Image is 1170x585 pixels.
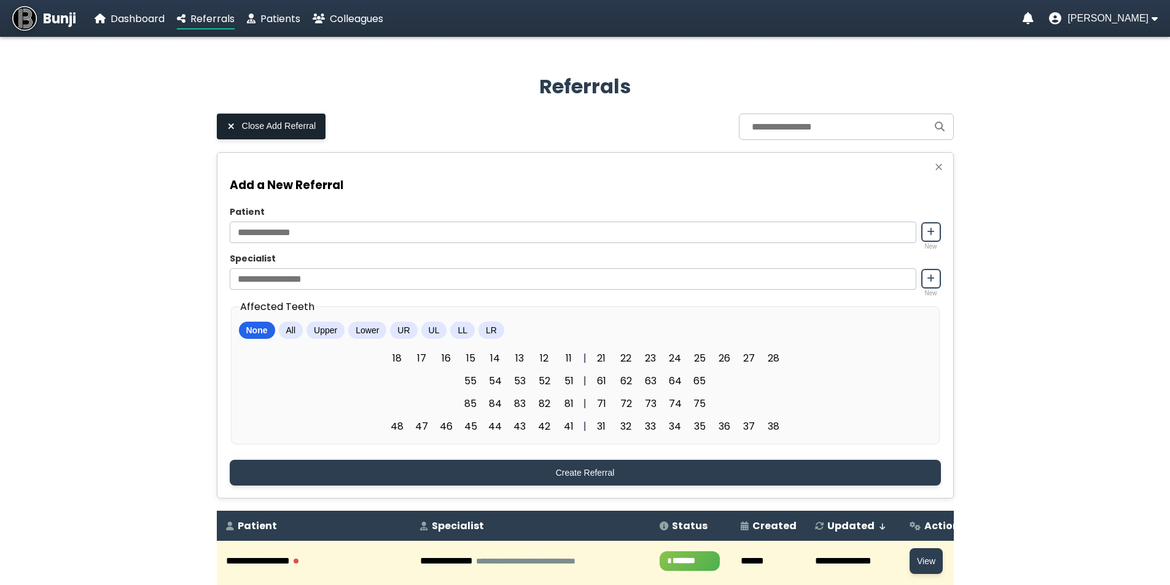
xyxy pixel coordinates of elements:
span: 72 [615,393,637,414]
button: LR [478,322,504,339]
span: Referrals [190,12,235,26]
span: 21 [590,348,612,368]
span: 11 [558,348,580,368]
span: 53 [509,371,531,391]
span: 25 [688,348,711,368]
span: 18 [386,348,408,368]
span: 48 [386,416,408,436]
span: 64 [664,371,686,391]
span: 22 [615,348,637,368]
button: Upper [306,322,345,339]
span: 26 [713,348,735,368]
span: [PERSON_NAME] [1067,13,1149,24]
span: 85 [459,393,482,414]
label: Patient [230,206,941,219]
button: UL [421,322,447,339]
th: Actions [900,511,974,541]
span: 12 [533,348,555,368]
span: 13 [509,348,531,368]
span: 55 [459,371,482,391]
span: 16 [435,348,457,368]
div: | [580,396,590,411]
span: 33 [639,416,661,436]
span: Dashboard [111,12,165,26]
span: 51 [558,371,580,391]
span: 41 [558,416,580,436]
span: 28 [762,348,784,368]
span: 54 [484,371,506,391]
span: 43 [509,416,531,436]
span: 44 [484,416,506,436]
span: 74 [664,393,686,414]
a: Colleagues [313,11,383,26]
span: 27 [738,348,760,368]
th: Created [731,511,806,541]
button: User menu [1049,12,1158,25]
span: 82 [533,393,555,414]
img: Bunji Dental Referral Management [12,6,37,31]
span: 71 [590,393,612,414]
span: 65 [688,371,711,391]
span: 52 [533,371,555,391]
span: 32 [615,416,637,436]
span: 61 [590,371,612,391]
button: None [239,322,275,339]
span: 15 [459,348,482,368]
button: View [910,548,943,574]
legend: Affected Teeth [239,299,316,314]
div: | [580,373,590,389]
span: 34 [664,416,686,436]
th: Updated [806,511,901,541]
button: All [279,322,303,339]
a: Bunji [12,6,76,31]
span: 83 [509,393,531,414]
button: Close Add Referral [217,114,326,139]
button: Lower [348,322,386,339]
button: Create Referral [230,460,941,486]
span: 45 [459,416,482,436]
th: Status [650,511,731,541]
span: 75 [688,393,711,414]
span: 36 [713,416,735,436]
span: 17 [410,348,432,368]
h3: Add a New Referral [230,176,941,194]
span: 31 [590,416,612,436]
a: Patients [247,11,300,26]
span: 63 [639,371,661,391]
span: 81 [558,393,580,414]
th: Specialist [411,511,650,541]
a: Notifications [1023,12,1034,25]
span: 23 [639,348,661,368]
span: 62 [615,371,637,391]
button: Close [930,159,946,175]
span: 47 [410,416,432,436]
span: 35 [688,416,711,436]
button: UR [390,322,417,339]
span: 46 [435,416,457,436]
span: 37 [738,416,760,436]
span: 73 [639,393,661,414]
span: Close Add Referral [242,121,316,131]
span: 38 [762,416,784,436]
div: | [580,351,590,366]
label: Specialist [230,252,941,265]
button: LL [450,322,475,339]
span: 14 [484,348,506,368]
th: Patient [217,511,411,541]
span: 42 [533,416,555,436]
span: 24 [664,348,686,368]
a: Dashboard [95,11,165,26]
a: Referrals [177,11,235,26]
h2: Referrals [217,72,954,101]
div: | [580,419,590,434]
span: Patients [260,12,300,26]
span: Colleagues [330,12,383,26]
span: 84 [484,393,506,414]
span: Bunji [43,9,76,29]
